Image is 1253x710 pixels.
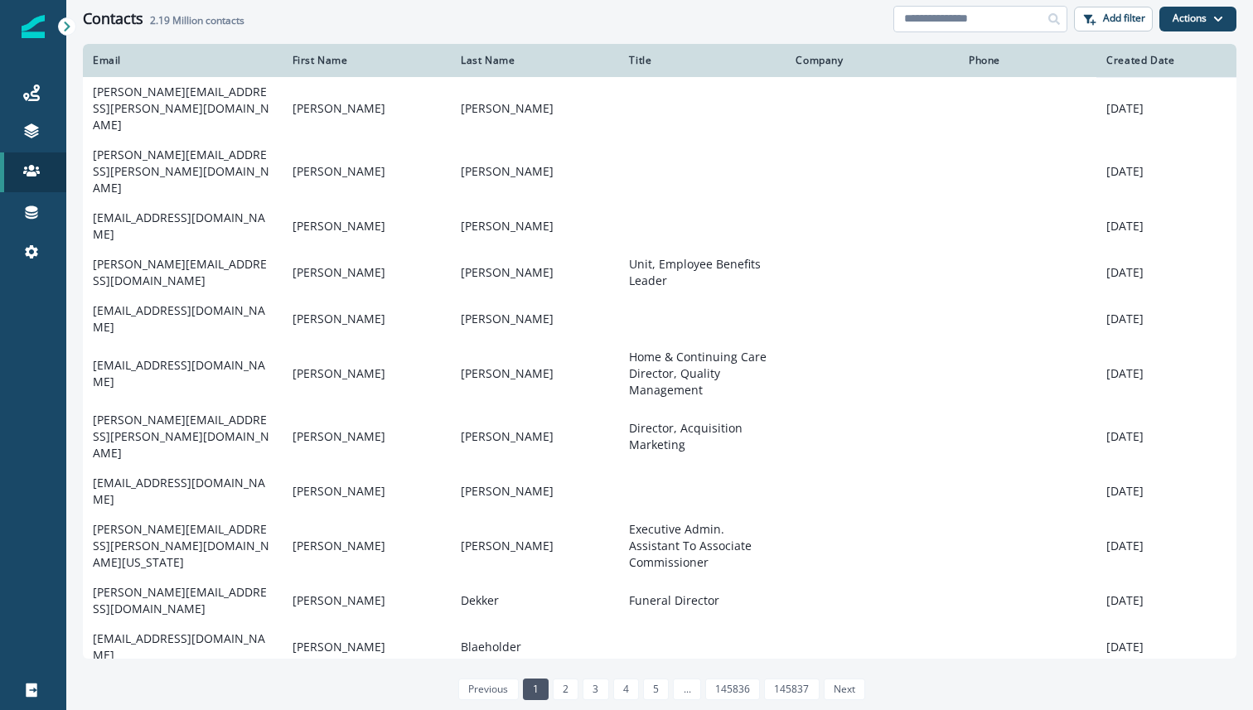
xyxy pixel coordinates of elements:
[83,405,283,468] td: [PERSON_NAME][EMAIL_ADDRESS][PERSON_NAME][DOMAIN_NAME]
[150,15,244,27] h2: contacts
[93,54,273,67] div: Email
[1106,365,1226,382] p: [DATE]
[673,679,700,700] a: Jump forward
[451,468,619,514] td: [PERSON_NAME]
[451,514,619,577] td: [PERSON_NAME]
[83,342,1236,405] a: [EMAIL_ADDRESS][DOMAIN_NAME][PERSON_NAME][PERSON_NAME]Home & Continuing Care Director, Quality Ma...
[1106,54,1226,67] div: Created Date
[83,296,1236,342] a: [EMAIL_ADDRESS][DOMAIN_NAME][PERSON_NAME][PERSON_NAME][DATE]
[283,468,451,514] td: [PERSON_NAME]
[83,514,1236,577] a: [PERSON_NAME][EMAIL_ADDRESS][PERSON_NAME][DOMAIN_NAME][US_STATE][PERSON_NAME][PERSON_NAME]Executi...
[83,405,1236,468] a: [PERSON_NAME][EMAIL_ADDRESS][PERSON_NAME][DOMAIN_NAME][PERSON_NAME][PERSON_NAME]Director, Acquisi...
[283,249,451,296] td: [PERSON_NAME]
[1103,12,1145,24] p: Add filter
[83,140,1236,203] a: [PERSON_NAME][EMAIL_ADDRESS][PERSON_NAME][DOMAIN_NAME][PERSON_NAME][PERSON_NAME][DATE]
[83,342,283,405] td: [EMAIL_ADDRESS][DOMAIN_NAME]
[1106,639,1226,655] p: [DATE]
[1106,483,1226,500] p: [DATE]
[283,296,451,342] td: [PERSON_NAME]
[283,203,451,249] td: [PERSON_NAME]
[1106,264,1226,281] p: [DATE]
[553,679,578,700] a: Page 2
[451,296,619,342] td: [PERSON_NAME]
[283,514,451,577] td: [PERSON_NAME]
[629,592,776,609] p: Funeral Director
[583,679,608,700] a: Page 3
[83,140,283,203] td: [PERSON_NAME][EMAIL_ADDRESS][PERSON_NAME][DOMAIN_NAME]
[1106,100,1226,117] p: [DATE]
[283,577,451,624] td: [PERSON_NAME]
[83,577,1236,624] a: [PERSON_NAME][EMAIL_ADDRESS][DOMAIN_NAME][PERSON_NAME]DekkerFuneral Director[DATE]
[1106,538,1226,554] p: [DATE]
[83,203,283,249] td: [EMAIL_ADDRESS][DOMAIN_NAME]
[969,54,1086,67] div: Phone
[83,249,283,296] td: [PERSON_NAME][EMAIL_ADDRESS][DOMAIN_NAME]
[451,203,619,249] td: [PERSON_NAME]
[613,679,639,700] a: Page 4
[1106,428,1226,445] p: [DATE]
[643,679,669,700] a: Page 5
[461,54,609,67] div: Last Name
[796,54,949,67] div: Company
[629,54,776,67] div: Title
[83,203,1236,249] a: [EMAIL_ADDRESS][DOMAIN_NAME][PERSON_NAME][PERSON_NAME][DATE]
[451,77,619,140] td: [PERSON_NAME]
[83,249,1236,296] a: [PERSON_NAME][EMAIL_ADDRESS][DOMAIN_NAME][PERSON_NAME][PERSON_NAME]Unit, Employee Benefits Leader...
[705,679,760,700] a: Page 145836
[451,405,619,468] td: [PERSON_NAME]
[83,624,283,670] td: [EMAIL_ADDRESS][DOMAIN_NAME]
[629,420,776,453] p: Director, Acquisition Marketing
[83,514,283,577] td: [PERSON_NAME][EMAIL_ADDRESS][PERSON_NAME][DOMAIN_NAME][US_STATE]
[83,77,283,140] td: [PERSON_NAME][EMAIL_ADDRESS][PERSON_NAME][DOMAIN_NAME]
[1106,311,1226,327] p: [DATE]
[83,296,283,342] td: [EMAIL_ADDRESS][DOMAIN_NAME]
[83,77,1236,140] a: [PERSON_NAME][EMAIL_ADDRESS][PERSON_NAME][DOMAIN_NAME][PERSON_NAME][PERSON_NAME][DATE]
[283,140,451,203] td: [PERSON_NAME]
[283,624,451,670] td: [PERSON_NAME]
[293,54,441,67] div: First Name
[83,624,1236,670] a: [EMAIL_ADDRESS][DOMAIN_NAME][PERSON_NAME]Blaeholder[DATE]
[83,577,283,624] td: [PERSON_NAME][EMAIL_ADDRESS][DOMAIN_NAME]
[22,15,45,38] img: Inflection
[1159,7,1236,31] button: Actions
[1106,218,1226,234] p: [DATE]
[523,679,549,700] a: Page 1 is your current page
[629,521,776,571] p: Executive Admin. Assistant To Associate Commissioner
[451,577,619,624] td: Dekker
[283,77,451,140] td: [PERSON_NAME]
[451,624,619,670] td: Blaeholder
[83,468,1236,514] a: [EMAIL_ADDRESS][DOMAIN_NAME][PERSON_NAME][PERSON_NAME][DATE]
[1106,163,1226,180] p: [DATE]
[629,349,776,398] p: Home & Continuing Care Director, Quality Management
[150,13,203,27] span: 2.19 Million
[764,679,819,700] a: Page 145837
[283,342,451,405] td: [PERSON_NAME]
[824,679,865,700] a: Next page
[1074,7,1153,31] button: Add filter
[283,405,451,468] td: [PERSON_NAME]
[451,342,619,405] td: [PERSON_NAME]
[451,249,619,296] td: [PERSON_NAME]
[83,10,143,28] h1: Contacts
[1106,592,1226,609] p: [DATE]
[454,679,865,700] ul: Pagination
[629,256,776,289] p: Unit, Employee Benefits Leader
[83,468,283,514] td: [EMAIL_ADDRESS][DOMAIN_NAME]
[451,140,619,203] td: [PERSON_NAME]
